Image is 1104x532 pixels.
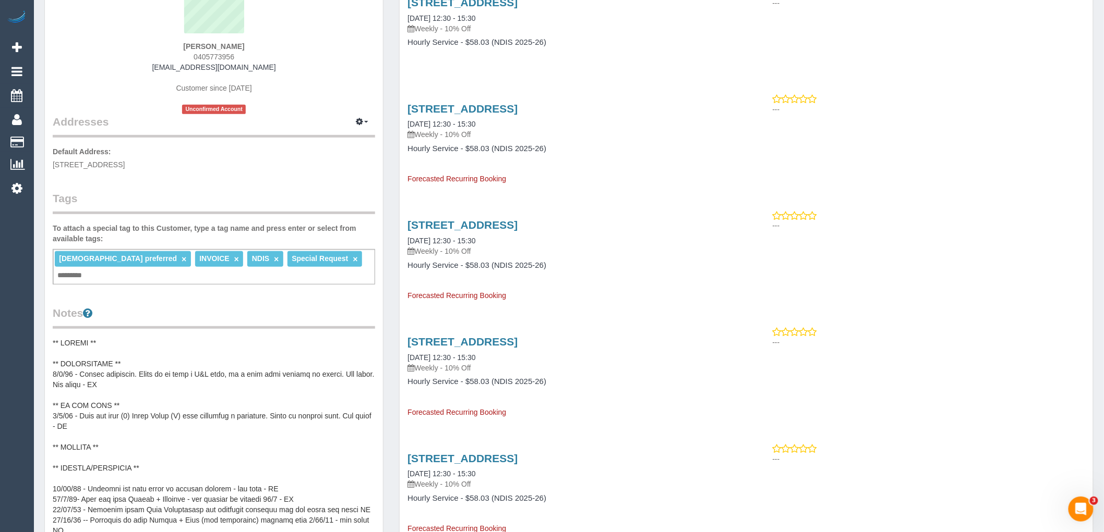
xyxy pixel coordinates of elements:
span: 3 [1090,497,1098,505]
strong: [PERSON_NAME] [183,42,244,51]
label: To attach a special tag to this Customer, type a tag name and press enter or select from availabl... [53,223,375,244]
a: × [234,255,239,264]
a: [DATE] 12:30 - 15:30 [407,237,475,245]
h4: Hourly Service - $58.03 (NDIS 2025-26) [407,377,738,386]
p: Weekly - 10% Off [407,23,738,34]
span: [DEMOGRAPHIC_DATA] preferred [59,254,177,263]
p: Weekly - 10% Off [407,363,738,373]
span: Forecasted Recurring Booking [407,175,506,183]
a: [STREET_ADDRESS] [407,219,518,231]
span: 0405773956 [194,53,234,61]
p: Weekly - 10% Off [407,129,738,140]
a: [DATE] 12:30 - 15:30 [407,120,475,128]
a: [DATE] 12:30 - 15:30 [407,469,475,478]
p: Weekly - 10% Off [407,479,738,489]
img: Automaid Logo [6,10,27,25]
a: [STREET_ADDRESS] [407,336,518,348]
a: [STREET_ADDRESS] [407,103,518,115]
span: Special Request [292,254,348,263]
p: --- [773,220,1085,231]
a: [EMAIL_ADDRESS][DOMAIN_NAME] [152,63,276,71]
a: × [274,255,279,264]
span: Forecasted Recurring Booking [407,291,506,300]
iframe: Intercom live chat [1069,497,1094,522]
p: --- [773,454,1085,464]
h4: Hourly Service - $58.03 (NDIS 2025-26) [407,261,738,270]
span: [STREET_ADDRESS] [53,160,125,169]
p: Weekly - 10% Off [407,246,738,256]
a: [DATE] 12:30 - 15:30 [407,14,475,22]
legend: Notes [53,305,375,329]
p: --- [773,104,1085,115]
span: NDIS [252,254,269,263]
p: --- [773,337,1085,348]
legend: Tags [53,191,375,214]
span: INVOICE [199,254,230,263]
h4: Hourly Service - $58.03 (NDIS 2025-26) [407,144,738,153]
a: [DATE] 12:30 - 15:30 [407,353,475,362]
a: × [353,255,357,264]
span: Forecasted Recurring Booking [407,408,506,416]
span: Customer since [DATE] [176,84,252,92]
h4: Hourly Service - $58.03 (NDIS 2025-26) [407,38,738,47]
label: Default Address: [53,146,111,157]
h4: Hourly Service - $58.03 (NDIS 2025-26) [407,494,738,503]
span: Unconfirmed Account [182,105,246,114]
a: × [182,255,186,264]
a: [STREET_ADDRESS] [407,452,518,464]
